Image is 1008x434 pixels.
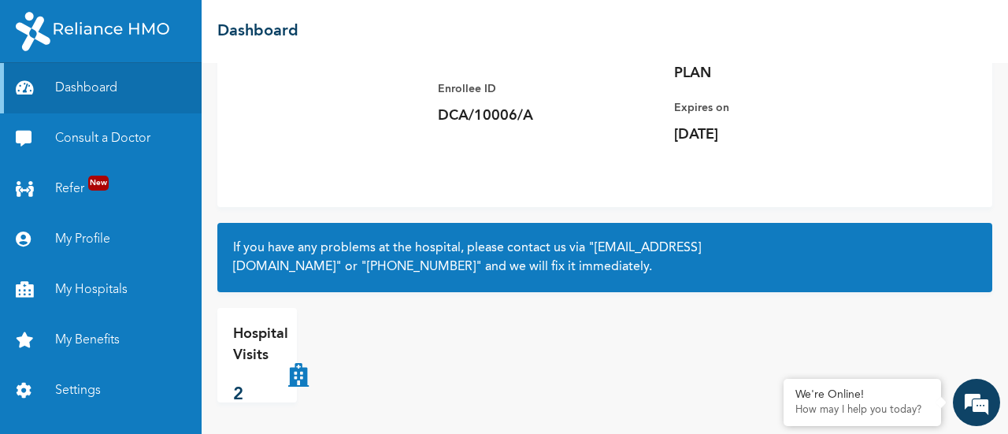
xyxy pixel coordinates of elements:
[154,355,301,404] div: FAQs
[258,8,296,46] div: Minimize live chat window
[233,2,422,191] img: Enrollee
[8,300,300,355] textarea: Type your message and hit 'Enter'
[233,324,288,366] p: Hospital Visits
[674,98,895,117] p: Expires on
[438,106,658,125] p: DCA/10006/A
[217,20,298,43] h2: Dashboard
[674,45,895,83] p: ADCAP DIAMOND INDIVIDUAL PLAN
[88,176,109,191] span: New
[795,388,929,402] div: We're Online!
[233,239,976,276] h2: If you have any problems at the hospital, please contact us via or and we will fix it immediately.
[8,383,154,394] span: Conversation
[29,79,64,118] img: d_794563401_company_1708531726252_794563401
[361,261,482,273] a: "[PHONE_NUMBER]"
[82,88,265,109] div: Chat with us now
[438,80,658,98] p: Enrollee ID
[795,404,929,417] p: How may I help you today?
[233,382,288,408] p: 2
[16,12,169,51] img: RelianceHMO's Logo
[674,125,895,144] p: [DATE]
[91,133,217,292] span: We're online!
